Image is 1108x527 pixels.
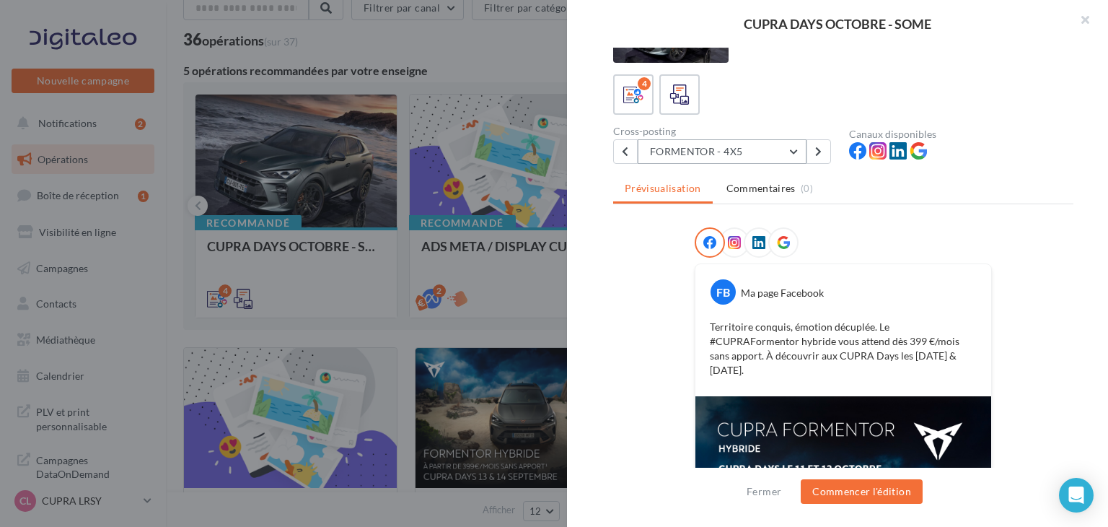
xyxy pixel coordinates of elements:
p: Territoire conquis, émotion décuplée. Le #CUPRAFormentor hybride vous attend dès 399 €/mois sans ... [710,320,977,378]
div: Ma page Facebook [741,286,824,300]
button: FORMENTOR - 4X5 [638,139,806,164]
div: Open Intercom Messenger [1059,478,1094,513]
span: Commentaires [726,181,796,196]
button: Commencer l'édition [801,479,923,504]
div: Canaux disponibles [849,129,1073,139]
span: (0) [801,183,813,194]
div: FB [711,279,736,305]
button: Fermer [741,483,787,500]
div: 4 [638,77,651,90]
div: CUPRA DAYS OCTOBRE - SOME [590,17,1085,30]
div: Cross-posting [613,126,837,136]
